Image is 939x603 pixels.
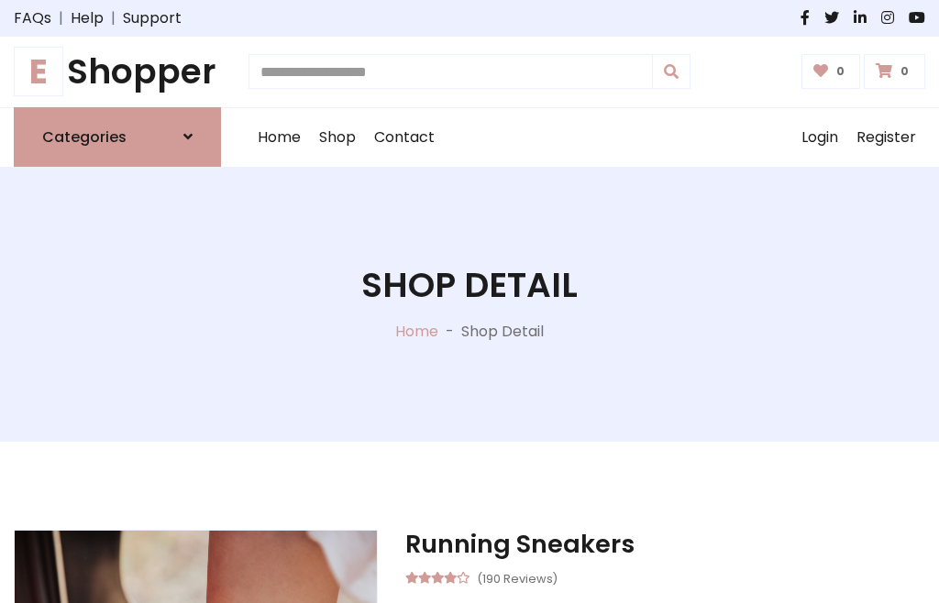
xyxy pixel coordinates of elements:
[51,7,71,29] span: |
[14,7,51,29] a: FAQs
[477,566,558,588] small: (190 Reviews)
[249,108,310,167] a: Home
[104,7,123,29] span: |
[14,107,221,167] a: Categories
[14,51,221,93] a: EShopper
[896,63,913,80] span: 0
[461,321,544,343] p: Shop Detail
[42,128,127,146] h6: Categories
[14,47,63,96] span: E
[405,530,925,559] h3: Running Sneakers
[438,321,461,343] p: -
[14,51,221,93] h1: Shopper
[123,7,182,29] a: Support
[792,108,847,167] a: Login
[71,7,104,29] a: Help
[365,108,444,167] a: Contact
[395,321,438,342] a: Home
[847,108,925,167] a: Register
[832,63,849,80] span: 0
[361,265,578,306] h1: Shop Detail
[310,108,365,167] a: Shop
[801,54,861,89] a: 0
[864,54,925,89] a: 0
